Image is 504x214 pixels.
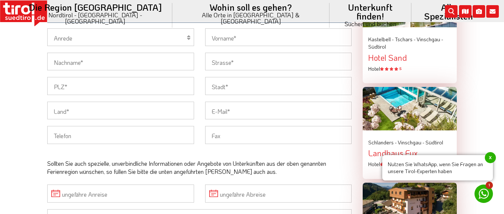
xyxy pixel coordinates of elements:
[399,66,401,71] sup: S
[486,182,493,189] span: 1
[181,12,321,24] small: Alle Orte in [GEOGRAPHIC_DATA] & [GEOGRAPHIC_DATA]
[425,139,443,146] span: Südtirol
[417,36,443,43] span: Vinschgau -
[368,65,451,73] div: Hotel
[368,43,386,50] span: Südtirol
[368,149,451,158] div: Landhaus Fux
[368,139,451,168] a: Schlanders - Vinschgau - Südtirol Landhaus Fux Hotel
[398,139,424,146] span: Vinschgau -
[486,5,499,18] i: Kontakt
[382,155,493,180] span: Nutzen Sie WhatsApp, wenn Sie Fragen an unsere Tirol-Experten haben
[474,185,493,203] a: 1 Nutzen Sie WhatsApp, wenn Sie Fragen an unsere Tirol-Experten habenx
[368,139,397,146] span: Schlanders -
[485,152,496,163] span: x
[368,36,415,43] span: Kastelbell - Tschars -
[368,53,451,62] div: Hotel Sand
[47,159,352,176] div: Sollten Sie auch spezielle, unverbindliche Informationen oder Angebote von Unterkünften aus der o...
[473,5,485,18] i: Fotogalerie
[368,36,451,72] a: Kastelbell - Tschars - Vinschgau - Südtirol Hotel Sand Hotel S
[459,5,472,18] i: Karte öffnen
[338,21,403,27] small: Suchen und buchen
[368,161,451,168] div: Hotel
[27,12,163,24] small: Nordtirol - [GEOGRAPHIC_DATA] - [GEOGRAPHIC_DATA]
